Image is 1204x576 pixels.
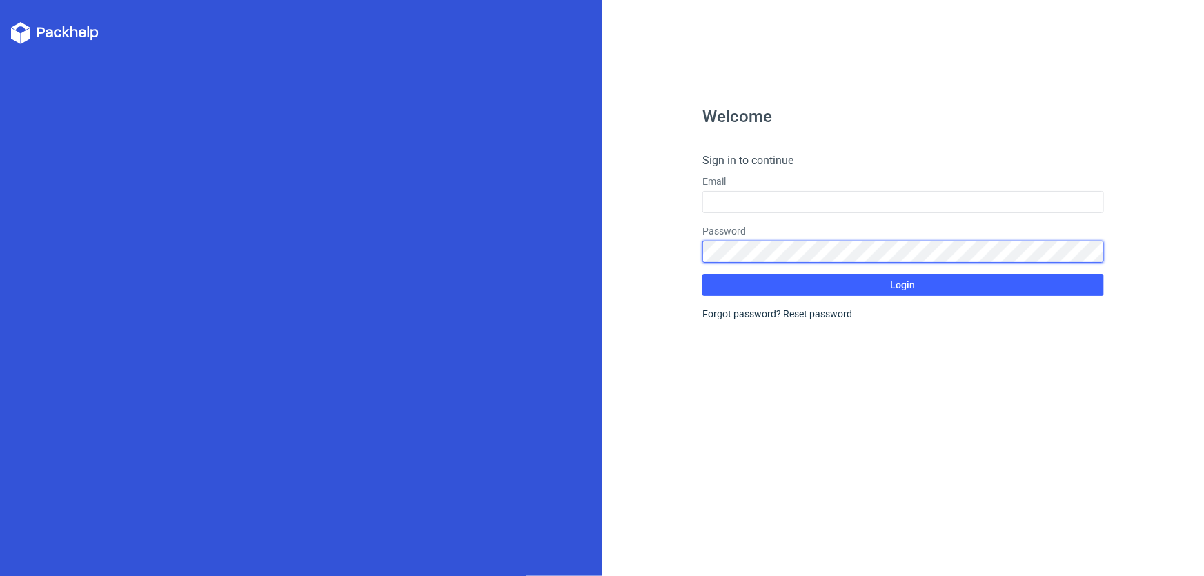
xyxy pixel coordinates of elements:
h1: Welcome [702,108,1104,125]
h4: Sign in to continue [702,152,1104,169]
label: Password [702,224,1104,238]
button: Login [702,274,1104,296]
div: Forgot password? [702,307,1104,321]
label: Email [702,175,1104,188]
a: Reset password [783,308,852,319]
span: Login [891,280,916,290]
